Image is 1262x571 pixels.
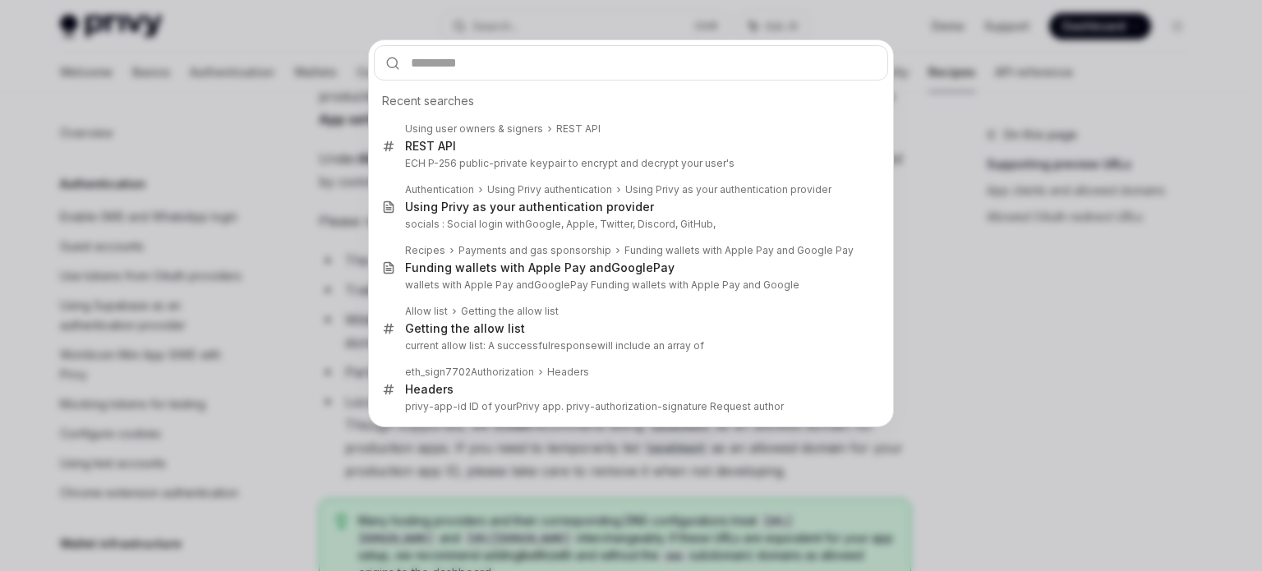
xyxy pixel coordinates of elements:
[405,339,854,352] p: current allow list: A successful will include an array of
[405,400,854,413] p: privy-app-id ID of your . privy-authorization-signature Request author
[494,157,548,169] b: private key
[625,183,831,196] div: Using Privy as your authentication provider
[516,400,561,412] b: Privy app
[547,366,589,379] div: Headers
[382,93,474,109] span: Recent searches
[405,366,534,379] div: eth_sign7702Authorization
[525,218,561,230] b: Google
[405,305,448,318] div: Allow list
[405,260,675,275] div: Funding wallets with Apple Pay and Pay
[487,183,612,196] div: Using Privy authentication
[405,244,445,257] div: Recipes
[405,279,854,292] p: wallets with Apple Pay and Pay Funding wallets with Apple Pay and Google
[405,218,854,231] p: socials : Social login with , Apple, Twitter, Discord, GitHub,
[405,183,474,196] div: Authentication
[624,244,854,257] div: Funding wallets with Apple Pay and Google Pay
[405,321,525,336] div: Getting the allow list
[405,122,543,136] div: Using user owners & signers
[556,122,601,136] div: REST API
[405,139,456,154] div: REST API
[550,339,597,352] b: response
[405,382,454,397] div: Headers
[611,260,653,274] b: Google
[458,244,611,257] div: Payments and gas sponsorship
[405,200,654,214] div: Using Privy as your authentication provider
[461,305,559,318] div: Getting the allow list
[534,279,570,291] b: Google
[405,157,854,170] p: ECH P-256 public- pair to encrypt and decrypt your user's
